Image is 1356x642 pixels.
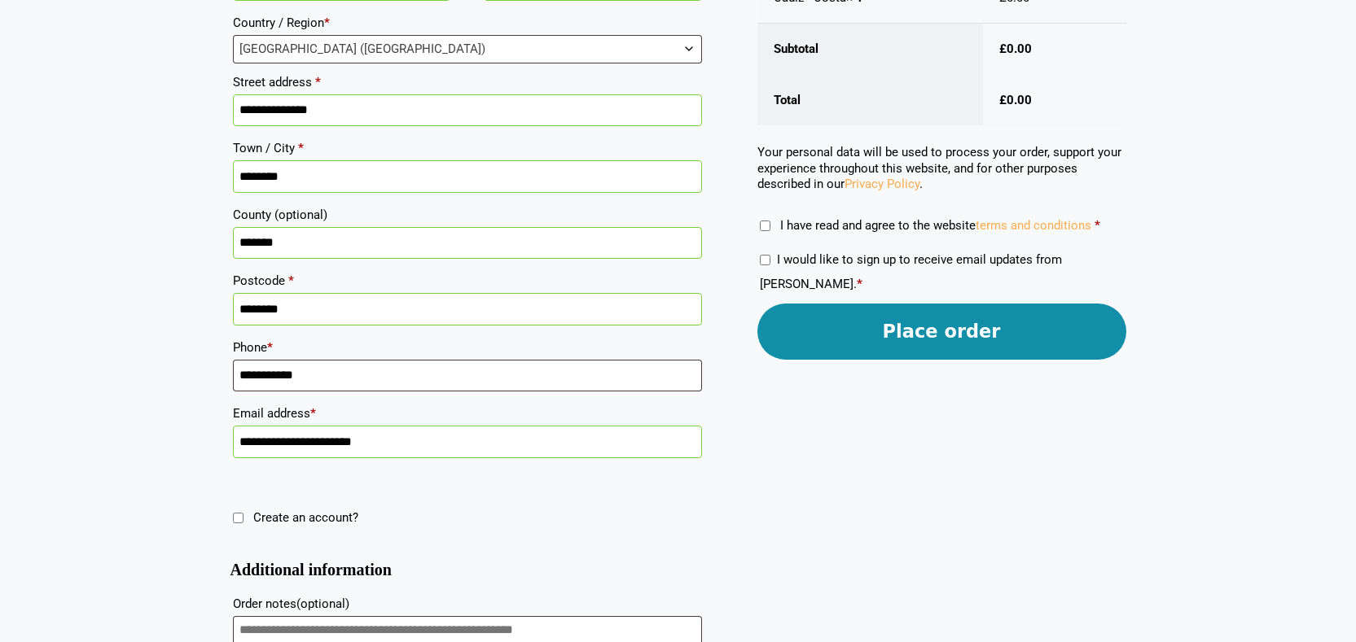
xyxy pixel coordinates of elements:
[233,335,702,360] label: Phone
[757,75,983,126] th: Total
[233,203,702,227] label: County
[233,592,702,616] label: Order notes
[999,41,1007,56] span: £
[233,269,702,293] label: Postcode
[233,11,702,35] label: Country / Region
[760,252,1062,291] label: I would like to sign up to receive email updates from [PERSON_NAME].
[233,136,702,160] label: Town / City
[976,218,1091,233] a: terms and conditions
[780,218,1091,233] span: I have read and agree to the website
[999,93,1032,107] bdi: 0.00
[274,207,327,222] span: (optional)
[999,93,1007,107] span: £
[757,145,1126,193] p: Your personal data will be used to process your order, support your experience throughout this we...
[234,36,701,63] span: United Kingdom (UK)
[845,177,919,191] a: Privacy Policy
[233,401,702,426] label: Email address
[757,304,1126,360] button: Place order
[296,596,349,611] span: (optional)
[760,255,770,265] input: I would like to sign up to receive email updates from [PERSON_NAME].
[760,221,770,231] input: I have read and agree to the websiteterms and conditions *
[233,513,244,523] input: Create an account?
[233,70,702,94] label: Street address
[233,35,702,63] span: Country / Region
[1095,218,1100,233] abbr: required
[757,24,983,75] th: Subtotal
[999,41,1032,56] bdi: 0.00
[230,567,704,574] h3: Additional information
[253,510,358,525] span: Create an account?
